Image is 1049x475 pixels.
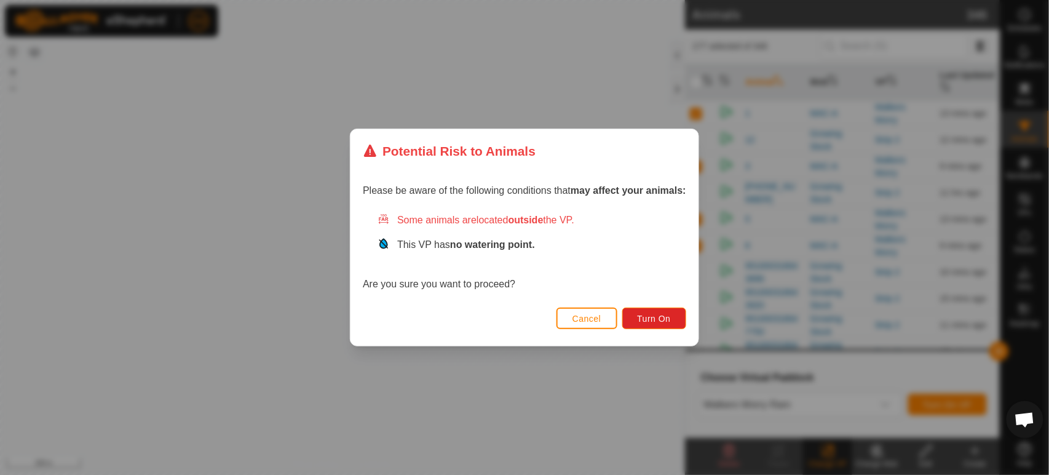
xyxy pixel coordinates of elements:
span: This VP has [397,239,535,250]
div: Open chat [1007,401,1043,438]
strong: no watering point. [450,239,535,250]
button: Turn On [622,308,686,329]
span: Turn On [638,314,671,324]
span: located the VP. [477,215,574,225]
span: Please be aware of the following conditions that [363,185,686,196]
div: Some animals are [378,213,686,228]
button: Cancel [556,308,617,329]
span: Cancel [572,314,601,324]
div: Potential Risk to Animals [363,142,536,161]
div: Are you sure you want to proceed? [363,213,686,292]
strong: outside [509,215,544,225]
strong: may affect your animals: [571,185,686,196]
